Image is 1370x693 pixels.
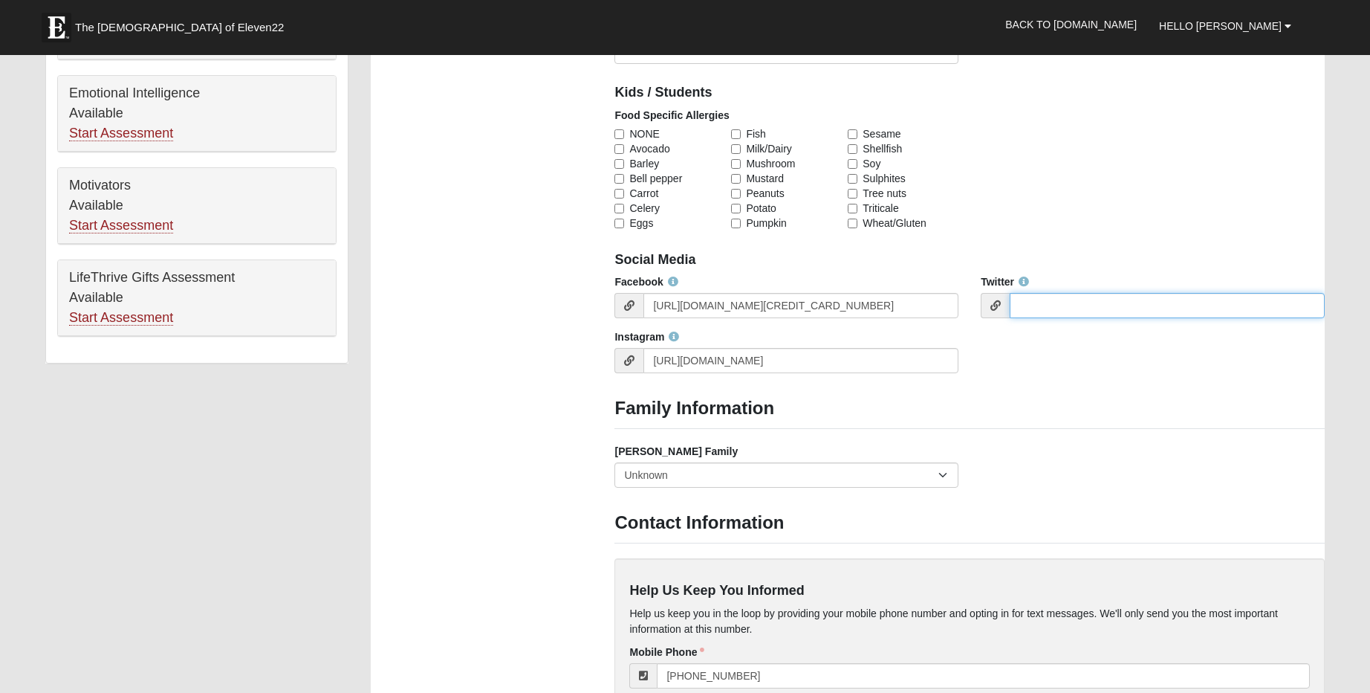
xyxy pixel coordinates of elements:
span: Mustard [746,171,784,186]
h4: Help Us Keep You Informed [629,583,1309,599]
label: [PERSON_NAME] Family [614,444,738,459]
img: Eleven22 logo [42,13,71,42]
div: LifeThrive Gifts Assessment Available [58,260,336,336]
span: Sulphites [863,171,906,186]
input: Sulphites [848,174,857,184]
span: Eggs [629,216,653,231]
input: Sesame [848,129,857,139]
a: Hello [PERSON_NAME] [1148,7,1302,45]
span: Carrot [629,186,658,201]
span: Milk/Dairy [746,141,791,156]
input: Potato [731,204,741,213]
label: Mobile Phone [629,645,704,660]
input: Pumpkin [731,219,741,228]
input: Tree nuts [848,189,857,199]
label: Twitter [981,274,1029,289]
span: Triticale [863,201,899,216]
input: Celery [614,204,624,213]
label: Facebook [614,274,678,289]
div: Motivators Available [58,168,336,244]
input: Wheat/Gluten [848,219,857,228]
input: Milk/Dairy [731,144,741,154]
h3: Contact Information [614,512,1324,534]
span: Fish [746,126,765,141]
input: Barley [614,159,624,169]
a: The [DEMOGRAPHIC_DATA] of Eleven22 [34,5,331,42]
div: Emotional Intelligence Available [58,76,336,152]
input: Avocado [614,144,624,154]
span: Bell pepper [629,171,682,186]
span: Barley [629,156,659,171]
span: Pumpkin [746,216,786,231]
span: Celery [629,201,659,216]
span: Avocado [629,141,669,156]
p: Help us keep you in the loop by providing your mobile phone number and opting in for text message... [629,606,1309,637]
h4: Social Media [614,252,1324,268]
span: Hello [PERSON_NAME] [1159,20,1282,32]
span: Soy [863,156,880,171]
h4: Kids / Students [614,85,1324,101]
span: Sesame [863,126,900,141]
span: Tree nuts [863,186,906,201]
input: Fish [731,129,741,139]
span: Wheat/Gluten [863,216,926,231]
a: Back to [DOMAIN_NAME] [994,6,1148,43]
input: Triticale [848,204,857,213]
span: Mushroom [746,156,795,171]
label: Instagram [614,329,679,344]
a: Start Assessment [69,218,173,233]
input: Bell pepper [614,174,624,184]
span: Potato [746,201,776,216]
h3: Family Information [614,398,1324,419]
input: NONE [614,129,624,139]
input: Shellfish [848,144,857,154]
span: Peanuts [746,186,784,201]
a: Start Assessment [69,310,173,326]
a: Start Assessment [69,126,173,141]
span: The [DEMOGRAPHIC_DATA] of Eleven22 [75,20,284,35]
input: Peanuts [731,189,741,199]
span: NONE [629,126,659,141]
label: Food Specific Allergies [614,108,729,123]
input: Soy [848,159,857,169]
span: Shellfish [863,141,902,156]
input: Mustard [731,174,741,184]
input: Mushroom [731,159,741,169]
input: Carrot [614,189,624,199]
input: Eggs [614,219,624,228]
